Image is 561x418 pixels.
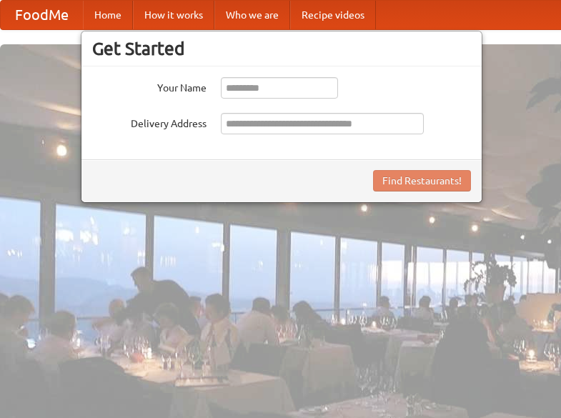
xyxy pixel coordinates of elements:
[92,38,471,59] h3: Get Started
[92,113,207,131] label: Delivery Address
[1,1,83,29] a: FoodMe
[83,1,133,29] a: Home
[214,1,290,29] a: Who we are
[92,77,207,95] label: Your Name
[133,1,214,29] a: How it works
[373,170,471,191] button: Find Restaurants!
[290,1,376,29] a: Recipe videos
